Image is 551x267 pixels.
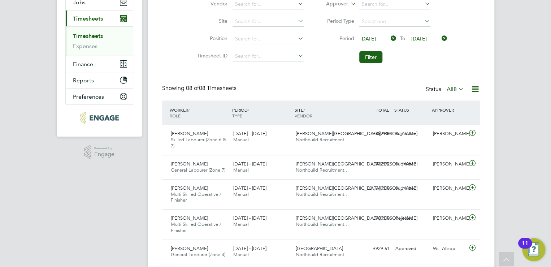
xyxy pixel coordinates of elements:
[195,18,227,24] label: Site
[316,0,348,8] label: Approver
[171,221,221,233] span: Multi Skilled Operative / Finisher
[73,15,103,22] span: Timesheets
[73,77,94,84] span: Reports
[355,182,392,194] div: £1,040.00
[233,245,266,251] span: [DATE] - [DATE]
[233,221,249,227] span: Manual
[66,26,133,56] div: Timesheets
[195,35,227,42] label: Position
[94,151,114,158] span: Engage
[296,245,343,251] span: [GEOGRAPHIC_DATA]
[248,107,249,113] span: /
[66,72,133,88] button: Reports
[430,243,468,255] div: Will Allsop
[186,85,237,92] span: 08 Timesheets
[171,191,221,203] span: Multi Skilled Operative / Finisher
[66,10,133,26] button: Timesheets
[522,238,545,261] button: Open Resource Center, 11 new notifications
[296,251,349,258] span: Northbuild Recruitment…
[170,113,181,119] span: ROLE
[392,103,430,116] div: STATUS
[233,51,304,61] input: Search for...
[296,215,417,221] span: [PERSON_NAME][GEOGRAPHIC_DATA][PERSON_NAME]
[430,103,468,116] div: APPROVER
[355,243,392,255] div: £929.61
[392,243,430,255] div: Approved
[73,61,93,68] span: Finance
[233,251,249,258] span: Manual
[230,103,293,122] div: PERIOD
[171,245,208,251] span: [PERSON_NAME]
[411,35,427,42] span: [DATE]
[293,103,355,122] div: SITE
[522,243,528,253] div: 11
[171,185,208,191] span: [PERSON_NAME]
[376,107,389,113] span: TOTAL
[233,130,266,137] span: [DATE] - [DATE]
[171,167,225,173] span: General Labourer (Zone 7)
[430,158,468,170] div: [PERSON_NAME]
[296,161,417,167] span: [PERSON_NAME][GEOGRAPHIC_DATA][PERSON_NAME]
[171,130,208,137] span: [PERSON_NAME]
[296,185,417,191] span: [PERSON_NAME][GEOGRAPHIC_DATA][PERSON_NAME]
[359,17,430,27] input: Select one
[360,35,376,42] span: [DATE]
[94,145,114,151] span: Powered by
[233,137,249,143] span: Manual
[65,112,133,124] a: Go to home page
[233,191,249,197] span: Manual
[430,212,468,224] div: [PERSON_NAME]
[392,158,430,170] div: Submitted
[355,158,392,170] div: £972.92
[195,52,227,59] label: Timesheet ID
[233,161,266,167] span: [DATE] - [DATE]
[233,167,249,173] span: Manual
[233,215,266,221] span: [DATE] - [DATE]
[188,107,190,113] span: /
[392,128,430,140] div: Submitted
[430,182,468,194] div: [PERSON_NAME]
[233,17,304,27] input: Search for...
[296,137,349,143] span: Northbuild Recruitment…
[186,85,199,92] span: 08 of
[168,103,230,122] div: WORKER
[296,191,349,197] span: Northbuild Recruitment…
[171,137,226,149] span: Skilled Labourer (Zone 6 & 7)
[430,128,468,140] div: [PERSON_NAME]
[447,86,464,93] label: All
[322,18,354,24] label: Period Type
[355,128,392,140] div: £897.30
[359,51,382,63] button: Filter
[73,93,104,100] span: Preferences
[392,212,430,224] div: Rejected
[162,85,238,92] div: Showing
[296,221,349,227] span: Northbuild Recruitment…
[296,130,417,137] span: [PERSON_NAME][GEOGRAPHIC_DATA][PERSON_NAME]
[454,86,457,93] span: 8
[171,251,225,258] span: General Labourer (Zone 4)
[398,34,407,43] span: To
[303,107,305,113] span: /
[322,35,354,42] label: Period
[84,145,115,159] a: Powered byEngage
[73,33,103,39] a: Timesheets
[171,161,208,167] span: [PERSON_NAME]
[66,89,133,104] button: Preferences
[392,182,430,194] div: Submitted
[195,0,227,7] label: Vendor
[233,185,266,191] span: [DATE] - [DATE]
[171,215,208,221] span: [PERSON_NAME]
[73,43,97,49] a: Expenses
[355,212,392,224] div: £900.00
[233,34,304,44] input: Search for...
[426,85,465,95] div: Status
[232,113,242,119] span: TYPE
[66,56,133,72] button: Finance
[296,167,349,173] span: Northbuild Recruitment…
[295,113,312,119] span: VENDOR
[80,112,118,124] img: northbuildrecruit-logo-retina.png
